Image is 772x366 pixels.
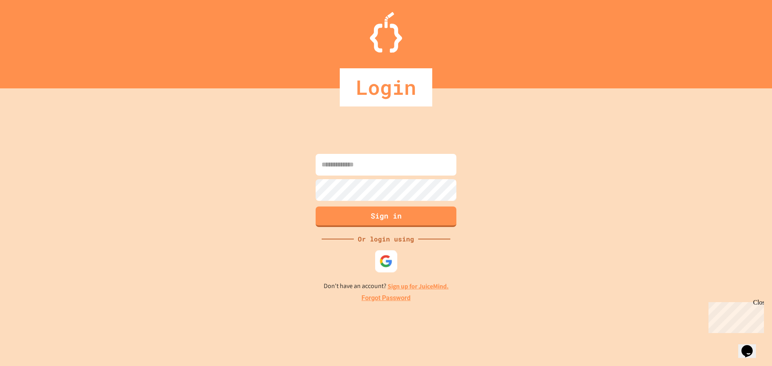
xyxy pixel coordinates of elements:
[324,281,449,291] p: Don't have an account?
[370,12,402,53] img: Logo.svg
[738,334,764,358] iframe: chat widget
[388,282,449,290] a: Sign up for JuiceMind.
[316,207,456,227] button: Sign in
[361,293,411,303] a: Forgot Password
[354,234,418,244] div: Or login using
[340,68,432,106] div: Login
[705,299,764,333] iframe: chat widget
[380,254,393,268] img: google-icon.svg
[3,3,55,51] div: Chat with us now!Close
